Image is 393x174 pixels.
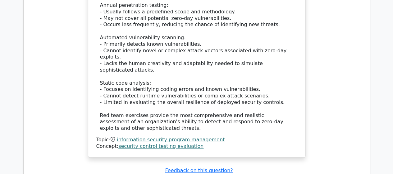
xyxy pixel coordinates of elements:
[96,137,297,143] div: Topic:
[96,143,297,150] div: Concept:
[117,137,225,143] a: information security program management
[118,143,203,149] a: security control testing evaluation
[165,167,233,173] a: Feedback on this question?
